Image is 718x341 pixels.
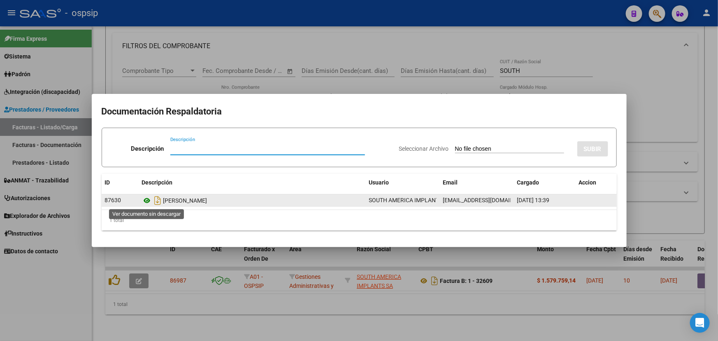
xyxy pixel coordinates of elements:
div: [PERSON_NAME] [142,194,362,207]
button: SUBIR [577,141,608,156]
span: Email [443,179,458,186]
span: Usuario [369,179,389,186]
span: SUBIR [584,145,602,153]
datatable-header-cell: ID [102,174,139,192]
div: Open Intercom Messenger [690,313,710,333]
span: Seleccionar Archivo [399,145,449,152]
datatable-header-cell: Usuario [366,174,440,192]
span: Accion [579,179,597,186]
datatable-header-cell: Accion [576,174,617,192]
div: 1 total [102,210,617,231]
p: Descripción [131,144,164,154]
h2: Documentación Respaldatoria [102,104,617,119]
datatable-header-cell: Email [440,174,514,192]
span: ID [105,179,110,186]
span: 87630 [105,197,121,203]
i: Descargar documento [153,194,163,207]
span: [DATE] 13:39 [517,197,550,203]
datatable-header-cell: Descripción [139,174,366,192]
span: SOUTH AMERICA IMPLANTS SA - [369,197,454,203]
span: Descripción [142,179,173,186]
datatable-header-cell: Cargado [514,174,576,192]
span: Cargado [517,179,539,186]
span: [EMAIL_ADDRESS][DOMAIN_NAME] [443,197,534,203]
